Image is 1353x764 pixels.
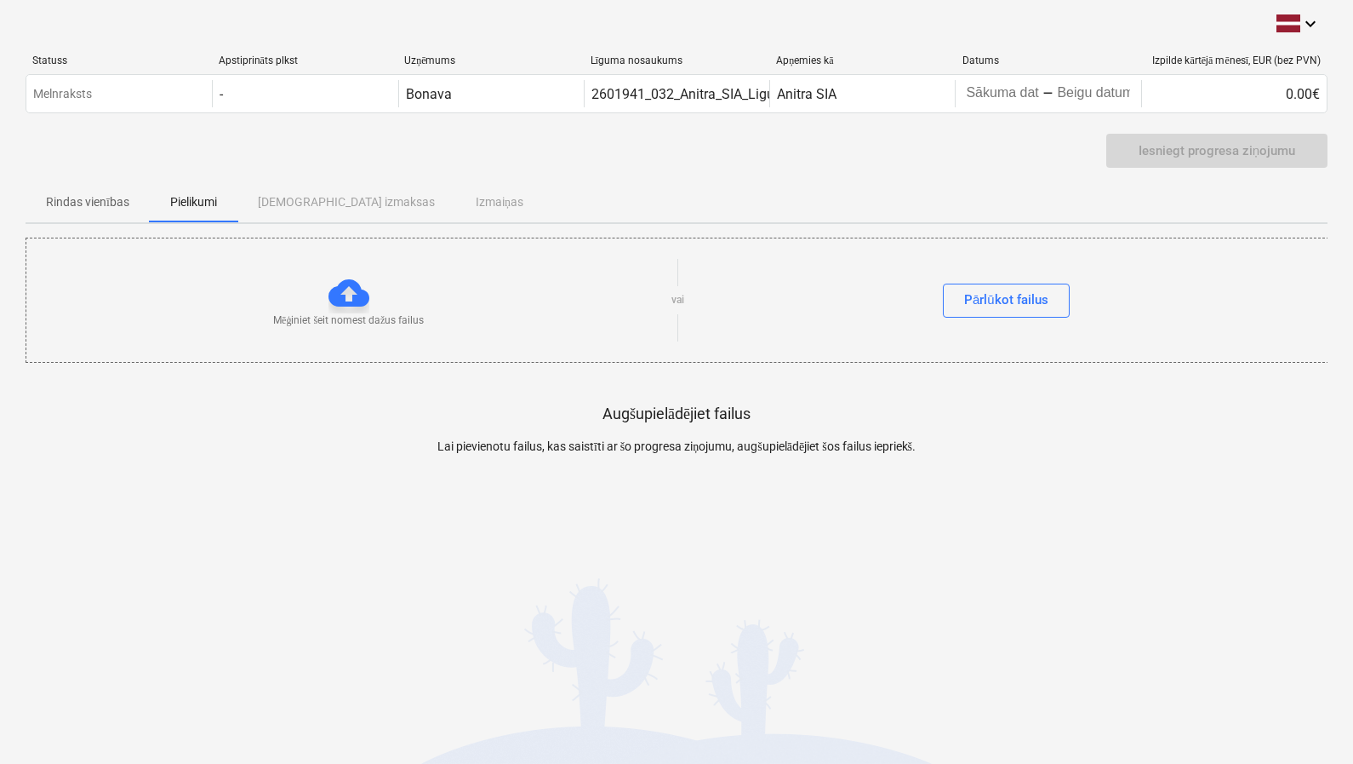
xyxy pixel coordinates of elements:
[219,55,391,67] div: Apstiprināts plkst
[33,85,92,103] p: Melnraksts
[404,55,577,67] div: Uzņēmums
[32,55,205,66] div: Statuss
[26,238,1329,363] div: Mēģiniet šeit nomest dažus failusvaiPārlūkot failus
[1053,82,1133,106] input: Beigu datums
[273,313,424,328] p: Mēģiniet šeit nomest dažus failus
[591,86,1013,102] div: 2601941_032_Anitra_SIA_Ligums_gridas_seguma_ieklasana_MR1.pdf
[1042,89,1053,99] div: -
[1300,14,1321,34] i: keyboard_arrow_down
[602,404,751,424] p: Augšupielādējiet failus
[220,86,223,102] div: -
[671,293,684,307] p: vai
[943,284,1070,318] button: Pārlūkot failus
[1148,55,1321,67] div: Izpilde kārtējā mēnesī, EUR (bez PVN)
[962,55,1135,66] div: Datums
[351,438,1002,456] p: Lai pievienotu failus, kas saistīti ar šo progresa ziņojumu, augšupielādējiet šos failus iepriekš.
[964,289,1048,311] div: Pārlūkot failus
[46,193,129,211] p: Rindas vienības
[776,55,949,67] div: Apņemies kā
[170,193,217,211] p: Pielikumi
[591,55,763,67] div: Līguma nosaukums
[1141,80,1327,107] div: 0.00€
[777,86,836,102] div: Anitra SIA
[962,82,1042,106] input: Sākuma datums
[406,86,452,102] div: Bonava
